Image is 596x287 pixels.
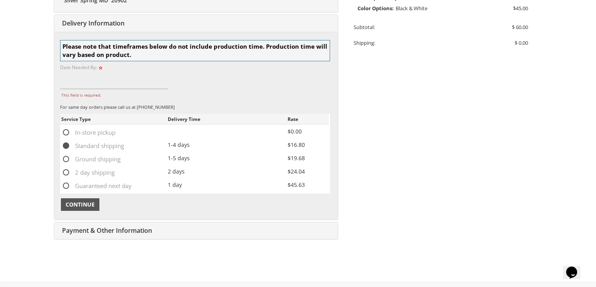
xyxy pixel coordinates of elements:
[288,141,328,149] div: $16.80
[168,154,288,163] div: 1-5 days
[288,154,328,163] div: $19.68
[66,201,95,208] span: Continue
[168,181,288,189] div: 1 day
[60,104,330,110] div: For same day orders please call us at [PHONE_NUMBER]
[99,66,102,70] img: pc_icon_required.gif
[396,5,427,12] span: Black & White
[61,115,168,123] div: Service Type
[515,39,528,46] span: $ 0.00
[168,167,288,176] div: 2 days
[354,39,375,46] span: Shipping:
[513,3,528,13] span: $45.00
[288,127,328,136] div: $0.00
[60,40,330,62] div: Please note that timeframes below do not include production time. Production time will vary based...
[61,92,331,98] label: This field is required.
[168,141,288,149] div: 1-4 days
[288,115,328,123] div: Rate
[563,256,588,279] iframe: chat widget
[354,24,375,31] span: Subtotal:
[61,141,124,151] span: Standard shipping
[288,167,328,176] div: $24.04
[60,19,125,27] span: Delivery Information
[60,226,152,235] span: Payment & Other Information
[61,128,116,137] span: In-store pickup
[61,198,99,211] button: Continue
[358,3,394,13] span: Color Options:
[61,154,121,164] span: Ground shipping
[168,115,288,123] div: Delivery Time
[61,181,132,191] span: Guaranteed next day
[512,24,528,31] span: $ 60.00
[61,168,115,177] span: 2 day shipping
[288,181,328,189] div: $45.63
[60,64,104,71] label: Date Needed By:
